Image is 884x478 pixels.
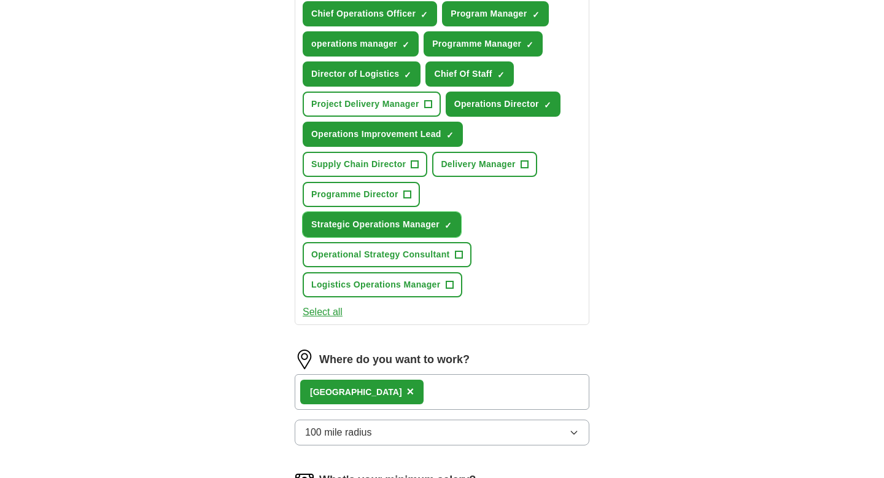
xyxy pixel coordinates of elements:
span: Operational Strategy Consultant [311,248,450,261]
button: Supply Chain Director [303,152,427,177]
span: ✓ [402,40,409,50]
button: operations manager✓ [303,31,419,57]
span: ✓ [421,10,428,20]
span: 100 mile radius [305,425,372,440]
div: [GEOGRAPHIC_DATA] [310,386,402,399]
button: × [407,383,414,401]
button: Strategic Operations Manager✓ [303,212,461,237]
button: Chief Of Staff✓ [425,61,513,87]
span: ✓ [444,221,452,230]
button: Delivery Manager [432,152,537,177]
button: Logistics Operations Manager [303,272,462,297]
span: Chief Of Staff [434,68,492,80]
span: Program Manager [451,7,527,20]
span: operations manager [311,37,397,50]
span: Operations Director [454,98,539,111]
span: Director of Logistics [311,68,399,80]
span: ✓ [497,70,505,80]
label: Where do you want to work? [319,351,470,368]
button: Programme Manager✓ [424,31,543,57]
button: Operations Director✓ [446,92,560,117]
span: ✓ [532,10,540,20]
span: Programme Manager [432,37,521,50]
span: Chief Operations Officer [311,7,416,20]
button: Select all [303,305,343,319]
span: Supply Chain Director [311,158,406,171]
img: location.png [295,350,314,369]
button: Operational Strategy Consultant [303,242,471,267]
span: Operations Improvement Lead [311,128,441,141]
span: × [407,385,414,398]
span: Delivery Manager [441,158,516,171]
button: Director of Logistics✓ [303,61,421,87]
span: ✓ [404,70,411,80]
span: Programme Director [311,188,398,201]
button: Program Manager✓ [442,1,548,26]
button: Operations Improvement Lead✓ [303,122,463,147]
span: Strategic Operations Manager [311,218,440,231]
button: Project Delivery Manager [303,92,441,117]
button: Programme Director [303,182,420,207]
span: Logistics Operations Manager [311,278,441,291]
button: 100 mile radius [295,420,589,445]
span: ✓ [526,40,533,50]
span: ✓ [544,100,551,110]
span: ✓ [446,130,454,140]
button: Chief Operations Officer✓ [303,1,437,26]
span: Project Delivery Manager [311,98,419,111]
